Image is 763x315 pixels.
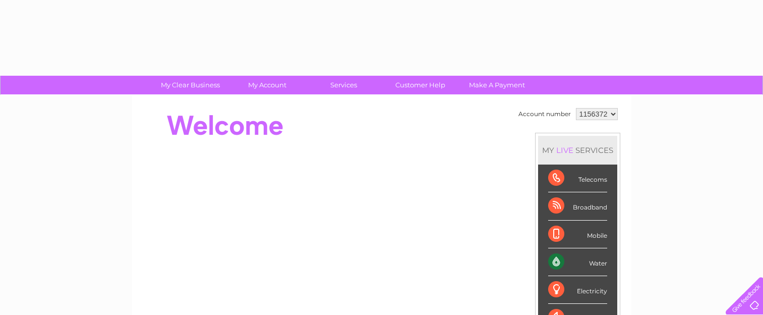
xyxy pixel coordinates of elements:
a: Services [302,76,385,94]
div: LIVE [554,145,575,155]
div: Mobile [548,221,607,248]
td: Account number [516,106,573,123]
a: Customer Help [379,76,462,94]
div: Electricity [548,276,607,304]
div: Broadband [548,192,607,220]
a: My Clear Business [149,76,232,94]
a: Make A Payment [455,76,539,94]
div: Water [548,248,607,276]
a: My Account [225,76,309,94]
div: Telecoms [548,165,607,192]
div: MY SERVICES [538,136,617,165]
